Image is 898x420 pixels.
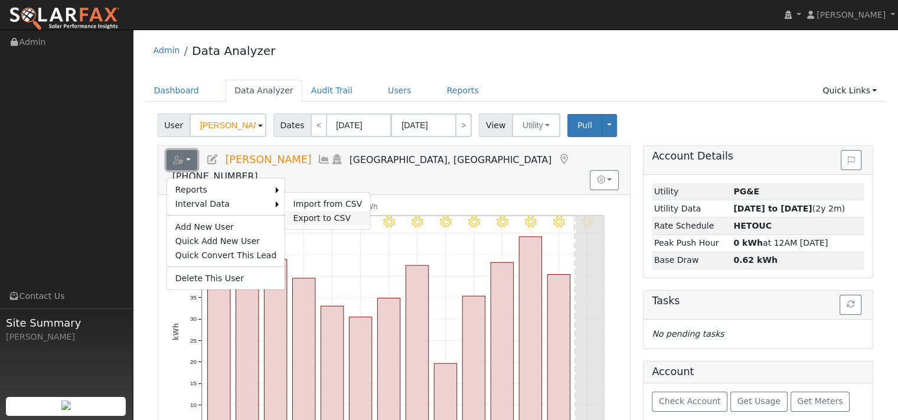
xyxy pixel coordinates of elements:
text: Net Consumption 501 kWh [282,203,378,211]
i: 8/28 - Clear [412,216,423,228]
i: 9/02 - Clear [553,216,564,228]
div: [PERSON_NAME] [6,331,126,343]
td: Utility [652,183,731,200]
span: User [158,113,190,137]
strong: ID: 17234702, authorized: 08/28/25 [733,187,759,196]
a: Interval Data [167,197,276,211]
td: Peak Push Hour [652,235,731,252]
i: 9/01 - Clear [524,216,536,228]
a: Quick Convert This Lead [167,248,285,262]
a: Edit User (36396) [206,154,219,165]
img: SolarFax [9,6,120,31]
i: 8/30 - Clear [468,216,480,228]
h5: Tasks [652,295,864,307]
span: Check Account [659,396,721,406]
a: Reports [167,183,276,197]
text: 15 [190,380,197,386]
img: retrieve [61,401,71,410]
button: Pull [567,114,602,137]
i: 8/29 - Clear [440,216,452,228]
a: Audit Trail [302,80,361,102]
a: Add New User [167,220,285,234]
button: Refresh [840,295,861,315]
span: [PERSON_NAME] [817,10,886,19]
a: Reports [438,80,488,102]
a: Export to CSV [285,211,370,225]
span: Get Meters [797,396,843,406]
span: [PERSON_NAME] [225,154,311,165]
a: Import from CSV [285,197,370,211]
a: Dashboard [145,80,208,102]
a: Users [379,80,420,102]
a: Delete This User [167,271,285,285]
span: Dates [273,113,311,137]
span: [PHONE_NUMBER] [172,171,258,182]
button: Get Meters [791,392,850,412]
a: Quick Add New User [167,234,285,248]
button: Check Account [652,392,727,412]
text: 30 [190,315,197,322]
a: Data Analyzer [226,80,302,102]
strong: [DATE] to [DATE] [733,204,812,213]
span: Pull [577,121,592,130]
a: Map [557,154,570,165]
button: Issue History [841,150,861,170]
a: Multi-Series Graph [318,154,331,165]
td: Rate Schedule [652,217,731,235]
h5: Account [652,366,694,377]
a: Admin [154,45,180,55]
text: 20 [190,359,197,365]
td: Utility Data [652,200,731,217]
td: Base Draw [652,252,731,269]
text: kWh [172,323,180,341]
i: 8/31 - Clear [496,216,508,228]
a: < [311,113,327,137]
span: Get Usage [737,396,781,406]
span: View [479,113,512,137]
strong: 0 kWh [733,238,763,248]
a: Login As (last Never) [331,154,344,165]
button: Utility [512,113,560,137]
span: (2y 2m) [733,204,845,213]
strong: Y [733,221,772,230]
strong: 0.62 kWh [733,255,778,265]
button: Get Usage [730,392,788,412]
input: Select a User [190,113,266,137]
text: 25 [190,337,197,343]
i: No pending tasks [652,329,724,338]
text: 10 [190,402,197,408]
span: [GEOGRAPHIC_DATA], [GEOGRAPHIC_DATA] [350,154,552,165]
i: 8/27 - Clear [383,216,395,228]
h5: Account Details [652,150,864,162]
text: 35 [190,294,197,301]
a: Data Analyzer [192,44,275,58]
span: Site Summary [6,315,126,331]
td: at 12AM [DATE] [732,235,865,252]
a: > [455,113,472,137]
a: Quick Links [814,80,886,102]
